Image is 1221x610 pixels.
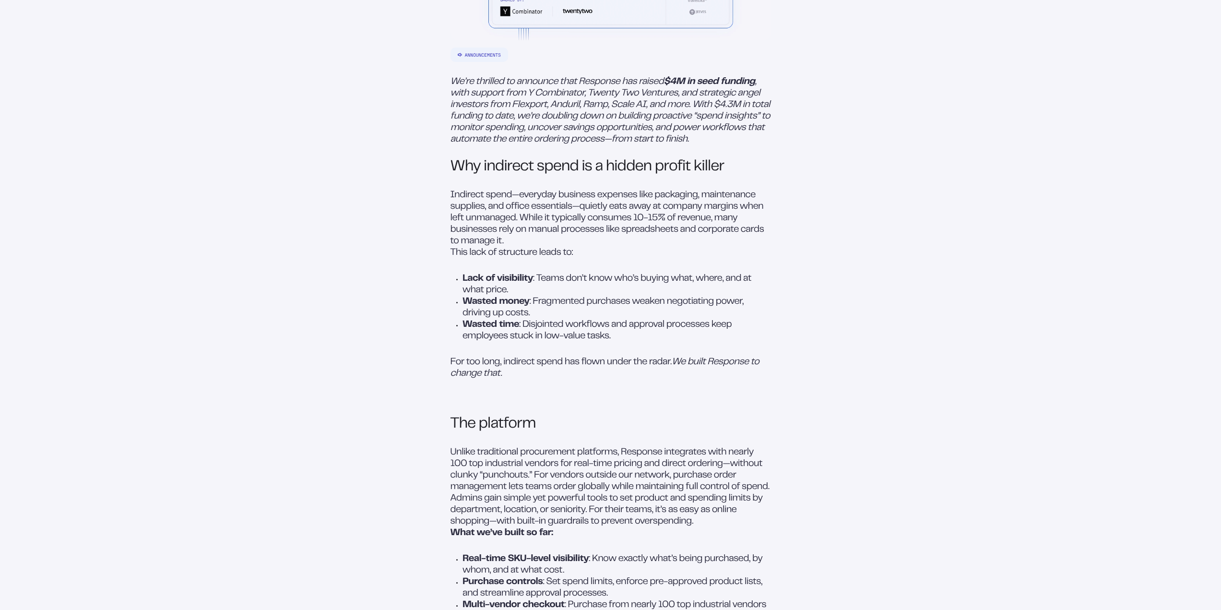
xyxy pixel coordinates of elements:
[664,78,755,86] em: $4M in seed funding
[462,555,589,563] strong: Real-time SKU-level visibility
[450,247,771,259] p: This lack of structure leads to:
[450,358,761,378] em: We built Response to change that.
[462,578,543,586] strong: Purchase controls
[462,321,519,329] strong: Wasted time
[450,447,771,493] p: Unlike traditional procurement platforms, Response integrates with nearly 100 top industrial vend...
[458,52,462,57] img: Announcements
[450,357,771,403] p: For too long, indirect spend has flown under the radar.
[450,417,771,432] h1: The platform
[462,601,565,609] strong: Multi-vendor checkout
[450,160,771,175] h1: Why indirect spend is a hidden profit killer
[450,48,508,62] a: Announcements
[462,576,771,599] p: : Set spend limits, enforce pre-approved product lists, and streamline approval processes.
[462,296,771,319] p: : Fragmented purchases weaken negotiating power, driving up costs.
[462,275,533,283] strong: Lack of visibility
[462,319,771,342] p: : Disjointed workflows and approval processes keep employees stuck in low-value tasks.
[450,493,771,527] p: Admins gain simple yet powerful tools to set product and spending limits by department, location,...
[462,273,771,296] p: : Teams don’t know who’s buying what, where, and at what price.
[450,78,772,144] em: , with support from Y Combinator, Twenty Two Ventures, and strategic angel investors from Flexpor...
[462,553,771,576] p: : Know exactly what’s being purchased, by whom, and at what cost.
[450,78,664,86] em: We’re thrilled to announce that Response has raised
[450,529,553,537] strong: What we’ve built so far:
[462,298,529,306] strong: Wasted money
[450,190,771,247] p: Indirect spend—everyday business expenses like packaging, maintenance supplies, and office essent...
